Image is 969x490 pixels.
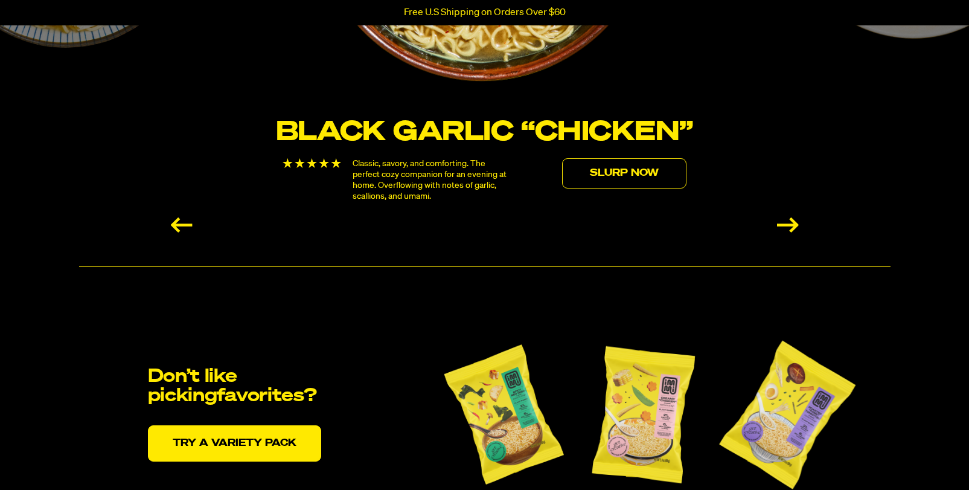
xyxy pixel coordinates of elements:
h2: Don’t like picking favorites? [148,367,341,406]
p: Free U.S Shipping on Orders Over $60 [404,7,566,18]
div: Previous slide [171,218,193,233]
a: Try a variety pack [148,425,321,462]
p: Classic, savory, and comforting. The perfect cozy companion for an evening at home. Overflowing w... [353,158,511,202]
a: Slurp Now [562,158,686,189]
div: Next slide [777,218,799,233]
h3: Black Garlic “Chicken” [275,119,694,146]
